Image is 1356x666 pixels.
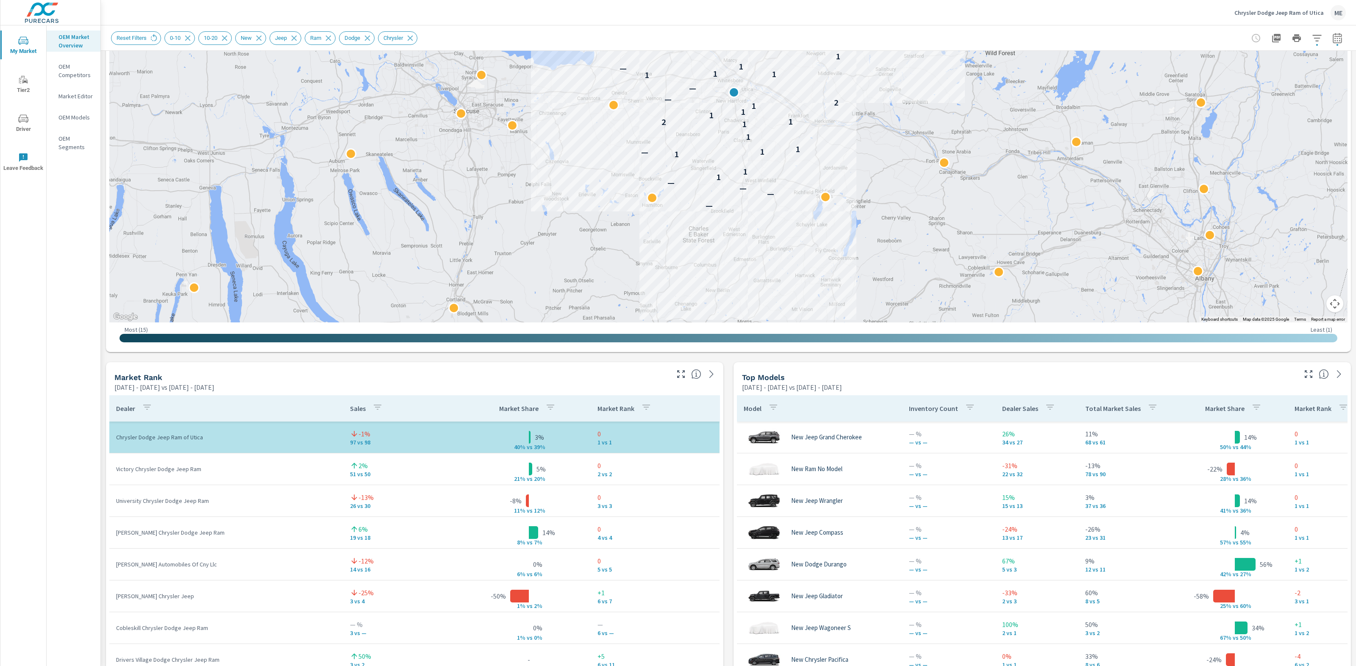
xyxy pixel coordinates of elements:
img: Google [111,311,139,322]
p: 6% [358,524,368,534]
p: 12 vs 11 [1085,566,1175,573]
p: — % [909,492,989,502]
p: -24% [1206,655,1222,665]
p: 9% [1085,556,1175,566]
p: s 27% [1236,570,1256,578]
p: 2 [661,117,666,127]
div: OEM Market Overview [47,31,100,52]
span: Market Rank shows you how you rank, in terms of sales, to other dealerships in your market. “Mark... [691,369,701,379]
p: New Dodge Durango [791,561,847,568]
a: Report a map error [1311,317,1345,322]
p: 1 [742,119,747,129]
button: Print Report [1288,30,1305,47]
p: — % [909,556,989,566]
p: s 60% [1236,602,1256,610]
span: Map data ©2025 Google [1243,317,1289,322]
p: 56% [1260,559,1273,569]
div: New [235,31,266,45]
p: 6 vs 7 [597,598,713,605]
p: s 39% [530,443,550,451]
p: OEM Models [58,113,94,122]
p: — % [909,619,989,630]
p: s 20% [530,475,550,483]
p: 1 [741,107,745,117]
p: New Jeep Grand Cherokee [791,433,862,441]
p: New Chrysler Pacifica [791,656,848,663]
span: Jeep [270,35,292,41]
p: 1 [788,117,793,127]
p: 1 [716,172,721,182]
p: 14% [1244,432,1257,442]
p: Victory Chrysler Dodge Jeep Ram [116,465,336,473]
p: OEM Segments [58,134,94,151]
p: — [664,94,672,104]
p: Sales [350,404,366,413]
p: +1 [597,588,713,598]
p: 0 [597,524,713,534]
p: 67% [1002,556,1072,566]
p: 34 vs 27 [1002,439,1072,446]
p: 100% [1002,619,1072,630]
p: 11% [1085,429,1175,439]
div: Jeep [270,31,301,45]
div: Reset Filters [111,31,161,45]
div: OEM Segments [47,132,100,153]
p: 1 vs 1 [597,439,713,446]
p: Market Share [499,404,539,413]
p: Drivers Village Dodge Chrysler Jeep Ram [116,655,336,664]
p: 25% v [1214,602,1236,610]
p: 41% v [1214,507,1236,514]
p: Market Editor [58,92,94,100]
p: 68 vs 61 [1085,439,1175,446]
p: 2 vs 1 [1002,630,1072,636]
p: 3 vs 4 [350,598,460,605]
p: 2 vs 2 [597,471,713,477]
p: — vs — [909,534,989,541]
p: 1 [760,147,764,157]
p: 97 vs 98 [350,439,460,446]
p: [DATE] - [DATE] vs [DATE] - [DATE] [114,382,214,392]
p: -8% [510,496,522,506]
p: Chrysler Dodge Jeep Ram of Utica [1234,9,1324,17]
p: — % [909,524,989,534]
div: OEM Competitors [47,60,100,81]
span: Reset Filters [111,35,152,41]
p: 3% [535,432,544,442]
span: 0-10 [165,35,186,41]
img: glamour [747,552,781,577]
a: See more details in report [1332,367,1346,381]
button: Make Fullscreen [1302,367,1315,381]
p: 1% v [508,634,530,641]
p: New Jeep Compass [791,529,843,536]
p: 42% v [1214,570,1236,578]
div: Chrysler [378,31,417,45]
div: Ram [305,31,336,45]
p: — vs — [909,598,989,605]
p: 0% [1002,651,1072,661]
p: 1 [746,132,750,142]
p: Total Market Sales [1085,404,1141,413]
p: — % [909,588,989,598]
p: 3 vs — [350,630,460,636]
p: 1 [836,51,840,61]
p: 11% v [508,507,530,514]
p: +5 [597,651,713,661]
p: 50% [1085,619,1175,630]
p: 0 [597,461,713,471]
p: s 12% [530,507,550,514]
p: — [706,200,713,211]
p: Least ( 1 ) [1311,326,1332,333]
p: 13 vs 17 [1002,534,1072,541]
p: New Jeep Wagoneer S [791,624,851,632]
span: New [236,35,257,41]
p: s 36% [1236,475,1256,483]
p: Dealer Sales [1002,404,1038,413]
p: 57% v [1214,538,1236,546]
p: 67% v [1214,634,1236,641]
p: 14% [1244,496,1257,506]
p: 3 vs 3 [597,502,713,509]
p: 0 [597,556,713,566]
p: -1% [358,429,370,439]
p: s 50% [1236,634,1256,641]
p: 1 [751,101,756,111]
